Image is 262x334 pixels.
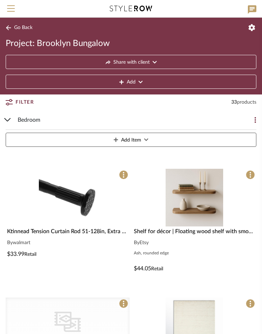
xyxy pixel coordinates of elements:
[7,251,24,257] span: $33.99
[7,240,13,245] span: By
[6,133,256,147] button: Add Item
[134,266,151,271] span: $44.05
[127,75,136,89] span: Add
[151,266,163,271] span: Retail
[6,38,110,49] span: Project: Brooklyn Bungalow
[139,240,149,245] span: Etsy
[6,96,34,109] button: Filter
[18,116,40,124] span: Bedroom
[6,23,35,32] button: Go Back
[237,100,256,105] span: products
[113,55,150,69] span: Share with client
[134,240,139,245] span: By
[14,25,32,31] span: Go Back
[6,55,256,69] button: Share with client
[24,252,36,257] span: Retail
[13,240,30,245] span: walmart
[166,169,223,226] img: Shelf for décor | Floating wood shelf with smooth rounded edges – perfect wall-mounted accent for...
[121,133,141,147] span: Add Item
[6,75,256,89] button: Add
[134,250,255,261] div: Ash, rounded edge
[16,96,34,109] span: Filter
[39,169,96,226] img: Ktinnead Tension Curtain Rod 51-128in, Extra Long Curtain Rods No Drilling for Window or Bathroom...
[231,99,256,106] div: 33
